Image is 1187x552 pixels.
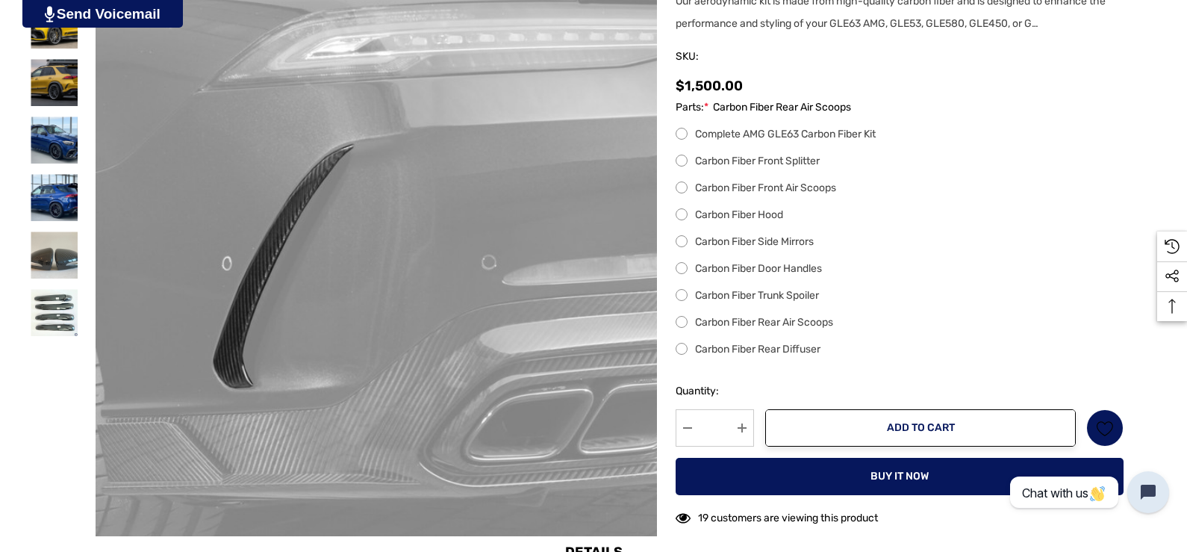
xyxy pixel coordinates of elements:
[1165,269,1180,284] svg: Social Media
[676,179,1124,197] label: Carbon Fiber Front Air Scoops
[676,206,1124,224] label: Carbon Fiber Hood
[676,99,1124,117] label: Parts:
[676,287,1124,305] label: Carbon Fiber Trunk Spoiler
[1165,239,1180,254] svg: Recently Viewed
[676,260,1124,278] label: Carbon Fiber Door Handles
[31,232,78,279] img: GLE63 AMG Carbon Fiber Side Mirrors
[31,174,78,221] img: GLE63 AMG Carbon Fiber Body Kit
[676,458,1124,495] button: Buy it now
[676,314,1124,332] label: Carbon Fiber Rear Air Scoops
[1097,420,1114,437] svg: Wish List
[1086,409,1124,447] a: Wish List
[765,409,1076,447] button: Add to Cart
[676,46,750,67] span: SKU:
[1157,299,1187,314] svg: Top
[45,6,54,22] img: PjwhLS0gR2VuZXJhdG9yOiBHcmF2aXQuaW8gLS0+PHN2ZyB4bWxucz0iaHR0cDovL3d3dy53My5vcmcvMjAwMC9zdmciIHhtb...
[676,504,878,527] div: 19 customers are viewing this product
[676,125,1124,143] label: Complete AMG GLE63 Carbon Fiber Kit
[713,99,851,117] span: Carbon Fiber Rear Air Scoops
[31,59,78,106] img: GLE63 AMG Carbon Fiber Body Kit
[31,117,78,164] img: GLE63 AMG Carbon Fiber Body Kit
[31,289,78,336] img: GLE63 AMG Carbon Fiber Door Handles
[676,341,1124,359] label: Carbon Fiber Rear Diffuser
[676,78,743,94] span: $1,500.00
[676,233,1124,251] label: Carbon Fiber Side Mirrors
[676,382,754,400] label: Quantity:
[676,152,1124,170] label: Carbon Fiber Front Splitter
